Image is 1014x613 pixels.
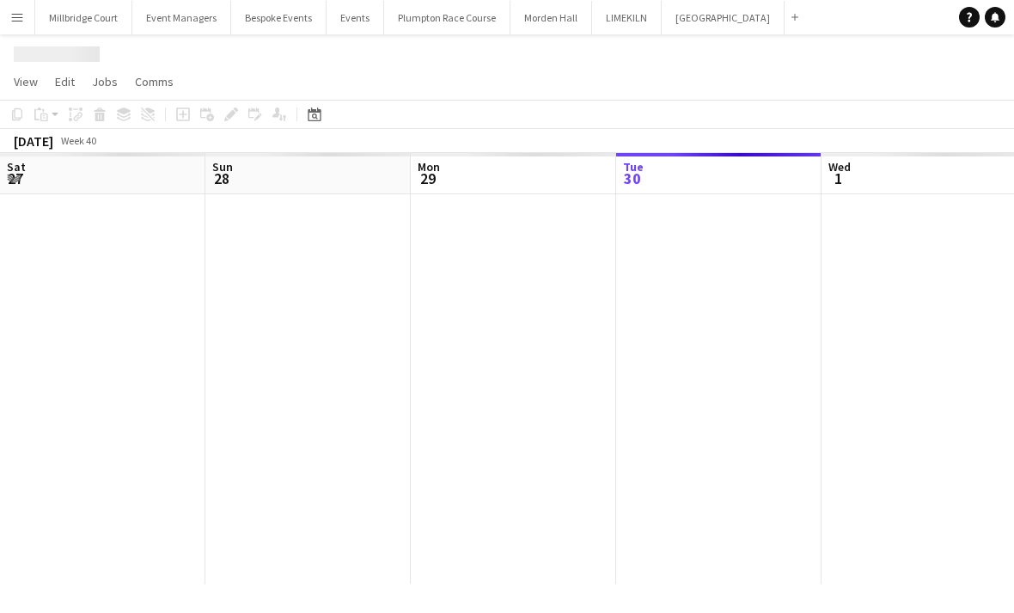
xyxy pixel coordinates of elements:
span: Tue [623,159,644,175]
button: Plumpton Race Course [384,1,510,34]
a: View [7,70,45,93]
button: Millbridge Court [35,1,132,34]
span: 28 [210,169,233,188]
span: Wed [828,159,851,175]
span: Edit [55,74,75,89]
a: Jobs [85,70,125,93]
span: 30 [620,169,644,188]
a: Comms [128,70,180,93]
button: Morden Hall [510,1,592,34]
span: Mon [418,159,440,175]
button: [GEOGRAPHIC_DATA] [662,1,785,34]
span: 29 [415,169,440,188]
button: Events [327,1,384,34]
span: Jobs [92,74,118,89]
div: [DATE] [14,132,53,150]
a: Edit [48,70,82,93]
span: Sat [7,159,26,175]
button: Event Managers [132,1,231,34]
span: Sun [212,159,233,175]
span: 27 [4,169,26,188]
span: View [14,74,38,89]
button: LIMEKILN [592,1,662,34]
span: Comms [135,74,174,89]
span: 1 [826,169,851,188]
button: Bespoke Events [231,1,327,34]
span: Week 40 [57,134,100,147]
